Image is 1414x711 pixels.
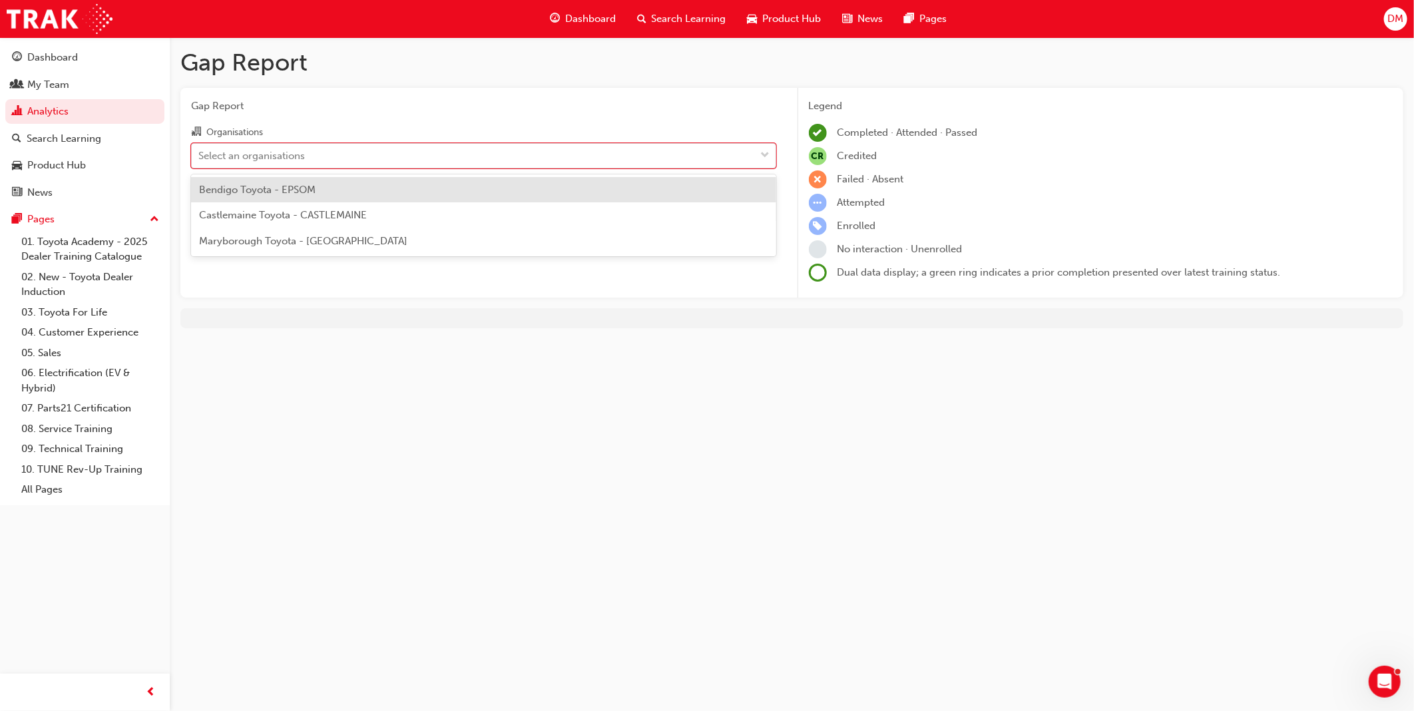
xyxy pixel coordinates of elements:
[809,99,1393,114] div: Legend
[920,11,947,27] span: Pages
[5,73,164,97] a: My Team
[550,11,560,27] span: guage-icon
[809,240,827,258] span: learningRecordVerb_NONE-icon
[198,148,305,163] div: Select an organisations
[12,160,22,172] span: car-icon
[199,184,316,196] span: Bendigo Toyota - EPSOM
[16,267,164,302] a: 02. New - Toyota Dealer Induction
[27,185,53,200] div: News
[5,180,164,205] a: News
[837,173,904,185] span: Failed · Absent
[27,212,55,227] div: Pages
[191,99,776,114] span: Gap Report
[905,11,915,27] span: pages-icon
[832,5,894,33] a: news-iconNews
[539,5,626,33] a: guage-iconDashboard
[206,126,263,139] div: Organisations
[652,11,726,27] span: Search Learning
[737,5,832,33] a: car-iconProduct Hub
[191,126,201,138] span: organisation-icon
[27,158,86,173] div: Product Hub
[12,187,22,199] span: news-icon
[763,11,822,27] span: Product Hub
[809,147,827,165] span: null-icon
[12,106,22,118] span: chart-icon
[748,11,758,27] span: car-icon
[12,79,22,91] span: people-icon
[858,11,883,27] span: News
[7,4,113,34] img: Trak
[12,52,22,64] span: guage-icon
[16,419,164,439] a: 08. Service Training
[565,11,616,27] span: Dashboard
[626,5,737,33] a: search-iconSearch Learning
[16,479,164,500] a: All Pages
[12,133,21,145] span: search-icon
[199,235,407,247] span: Maryborough Toyota - [GEOGRAPHIC_DATA]
[837,220,876,232] span: Enrolled
[637,11,646,27] span: search-icon
[16,343,164,363] a: 05. Sales
[5,99,164,124] a: Analytics
[809,194,827,212] span: learningRecordVerb_ATTEMPT-icon
[837,126,978,138] span: Completed · Attended · Passed
[16,232,164,267] a: 01. Toyota Academy - 2025 Dealer Training Catalogue
[16,322,164,343] a: 04. Customer Experience
[27,77,69,93] div: My Team
[5,43,164,207] button: DashboardMy TeamAnalyticsSearch LearningProduct HubNews
[27,50,78,65] div: Dashboard
[16,363,164,398] a: 06. Electrification (EV & Hybrid)
[199,209,367,221] span: Castlemaine Toyota - CASTLEMAINE
[16,302,164,323] a: 03. Toyota For Life
[761,147,770,164] span: down-icon
[1369,666,1401,698] iframe: Intercom live chat
[1384,7,1407,31] button: DM
[27,131,101,146] div: Search Learning
[809,217,827,235] span: learningRecordVerb_ENROLL-icon
[12,214,22,226] span: pages-icon
[5,207,164,232] button: Pages
[843,11,853,27] span: news-icon
[809,170,827,188] span: learningRecordVerb_FAIL-icon
[180,48,1403,77] h1: Gap Report
[1387,11,1403,27] span: DM
[894,5,958,33] a: pages-iconPages
[5,126,164,151] a: Search Learning
[837,150,877,162] span: Credited
[837,196,885,208] span: Attempted
[146,684,156,701] span: prev-icon
[5,153,164,178] a: Product Hub
[16,439,164,459] a: 09. Technical Training
[16,398,164,419] a: 07. Parts21 Certification
[837,266,1281,278] span: Dual data display; a green ring indicates a prior completion presented over latest training status.
[16,459,164,480] a: 10. TUNE Rev-Up Training
[150,211,159,228] span: up-icon
[837,243,963,255] span: No interaction · Unenrolled
[5,45,164,70] a: Dashboard
[809,124,827,142] span: learningRecordVerb_COMPLETE-icon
